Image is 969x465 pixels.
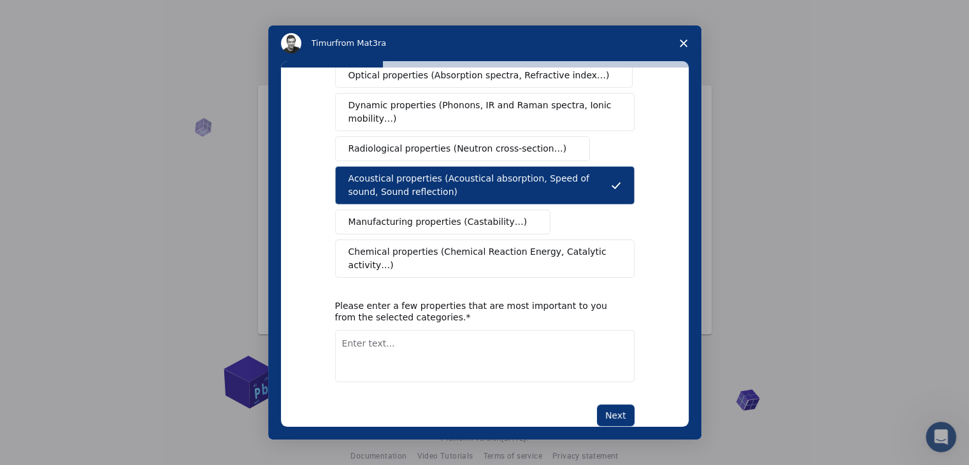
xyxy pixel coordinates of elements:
span: Acoustical properties (Acoustical absorption, Speed of sound, Sound reflection) [348,172,611,199]
span: Manufacturing properties (Castability…) [348,215,528,229]
span: from Mat3ra [335,38,386,48]
button: Manufacturing properties (Castability…) [335,210,551,234]
span: Chemical properties (Chemical Reaction Energy, Catalytic activity…) [348,245,612,272]
span: Поддержка [20,9,90,20]
button: Dynamic properties (Phonons, IR and Raman spectra, Ionic mobility…) [335,93,635,131]
span: Dynamic properties (Phonons, IR and Raman spectra, Ionic mobility…) [348,99,613,125]
button: Chemical properties (Chemical Reaction Energy, Catalytic activity…) [335,240,635,278]
button: Optical properties (Absorption spectra, Refractive index…) [335,63,633,88]
img: Profile image for Timur [281,33,301,54]
button: Acoustical properties (Acoustical absorption, Speed of sound, Sound reflection) [335,166,635,204]
button: Radiological properties (Neutron cross-section…) [335,136,591,161]
span: Close survey [666,25,701,61]
span: Optical properties (Absorption spectra, Refractive index…) [348,69,610,82]
textarea: Enter text... [335,330,635,382]
div: Please enter a few properties that are most important to you from the selected categories. [335,300,615,323]
span: Timur [312,38,335,48]
span: Radiological properties (Neutron cross-section…) [348,142,567,155]
button: Next [597,404,635,426]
